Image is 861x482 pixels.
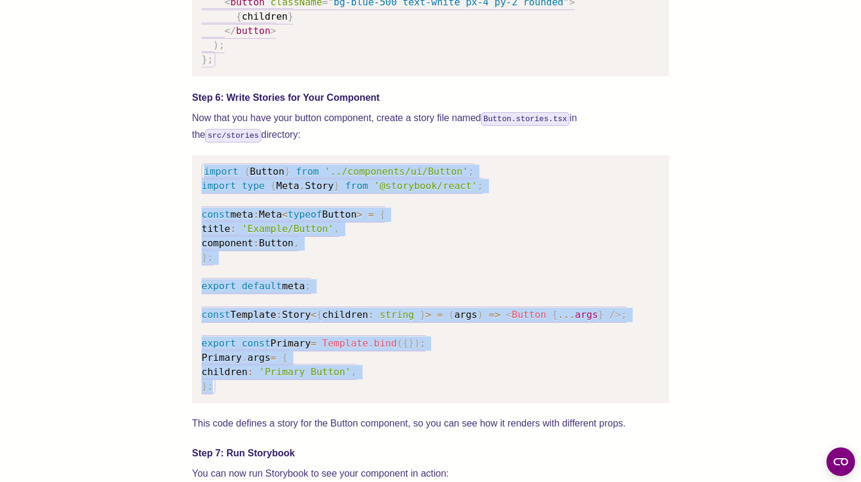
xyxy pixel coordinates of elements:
[207,252,213,263] span: ;
[575,309,598,320] span: args
[230,309,276,320] span: Template
[202,237,253,249] span: component
[552,309,558,320] span: {
[202,309,230,320] span: const
[420,309,426,320] span: }
[259,237,293,249] span: Button
[202,338,236,349] span: export
[259,366,351,378] span: 'Primary Button'
[296,166,319,177] span: from
[380,209,386,220] span: {
[282,209,288,220] span: <
[477,180,483,191] span: ;
[311,309,317,320] span: <
[408,338,414,349] span: }
[317,309,323,320] span: {
[324,166,468,177] span: '../components/ui/Button'
[225,25,236,36] span: </
[253,209,259,220] span: :
[322,309,368,320] span: children
[288,11,294,22] span: }
[426,309,432,320] span: >
[322,338,368,349] span: Template
[271,352,277,363] span: =
[230,209,253,220] span: meta
[271,25,277,36] span: >
[305,280,311,292] span: ;
[253,237,259,249] span: :
[420,338,426,349] span: ;
[334,223,340,234] span: ,
[236,11,242,22] span: {
[241,180,265,191] span: type
[468,166,474,177] span: ;
[345,180,368,191] span: from
[207,54,213,65] span: ;
[202,280,236,292] span: export
[621,309,627,320] span: ;
[192,446,669,461] h4: Step 7: Run Storybook
[202,252,207,263] span: }
[202,381,207,392] span: }
[293,237,299,249] span: ,
[477,309,483,320] span: )
[241,280,281,292] span: default
[276,180,299,191] span: Meta
[368,309,374,320] span: :
[192,91,669,105] h4: Step 6: Write Stories for Your Component
[282,280,305,292] span: meta
[305,180,333,191] span: Story
[448,309,454,320] span: (
[282,309,311,320] span: Story
[489,309,500,320] span: =>
[244,166,250,177] span: {
[454,309,478,320] span: args
[397,338,403,349] span: (
[205,129,261,143] code: src/stories
[192,415,669,432] p: This code defines a story for the Button component, so you can see how it renders with different ...
[380,309,414,320] span: string
[250,166,284,177] span: Button
[236,25,271,36] span: button
[207,381,213,392] span: ;
[202,209,230,220] span: const
[437,309,443,320] span: =
[204,166,239,177] span: import
[414,338,420,349] span: )
[192,110,669,143] p: Now that you have your button component, create a story file named in the directory:
[202,223,230,234] span: title
[247,352,271,363] span: args
[609,309,621,320] span: />
[213,39,219,51] span: )
[202,54,207,65] span: }
[357,209,363,220] span: >
[826,447,855,476] button: Open CMP widget
[334,180,340,191] span: }
[241,352,247,363] span: .
[351,366,357,378] span: ,
[368,338,374,349] span: .
[271,180,277,191] span: {
[219,39,225,51] span: ;
[241,223,333,234] span: 'Example/Button'
[311,338,317,349] span: =
[259,209,282,220] span: Meta
[288,209,323,220] span: typeof
[247,366,253,378] span: :
[282,352,288,363] span: {
[202,180,236,191] span: import
[598,309,604,320] span: }
[202,366,247,378] span: children
[202,352,241,363] span: Primary
[322,209,357,220] span: Button
[374,338,397,349] span: bind
[506,309,512,320] span: <
[558,309,575,320] span: ...
[284,166,290,177] span: }
[230,223,236,234] span: :
[192,465,669,482] p: You can now run Storybook to see your component in action:
[276,309,282,320] span: :
[402,338,408,349] span: {
[512,309,546,320] span: Button
[271,338,311,349] span: Primary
